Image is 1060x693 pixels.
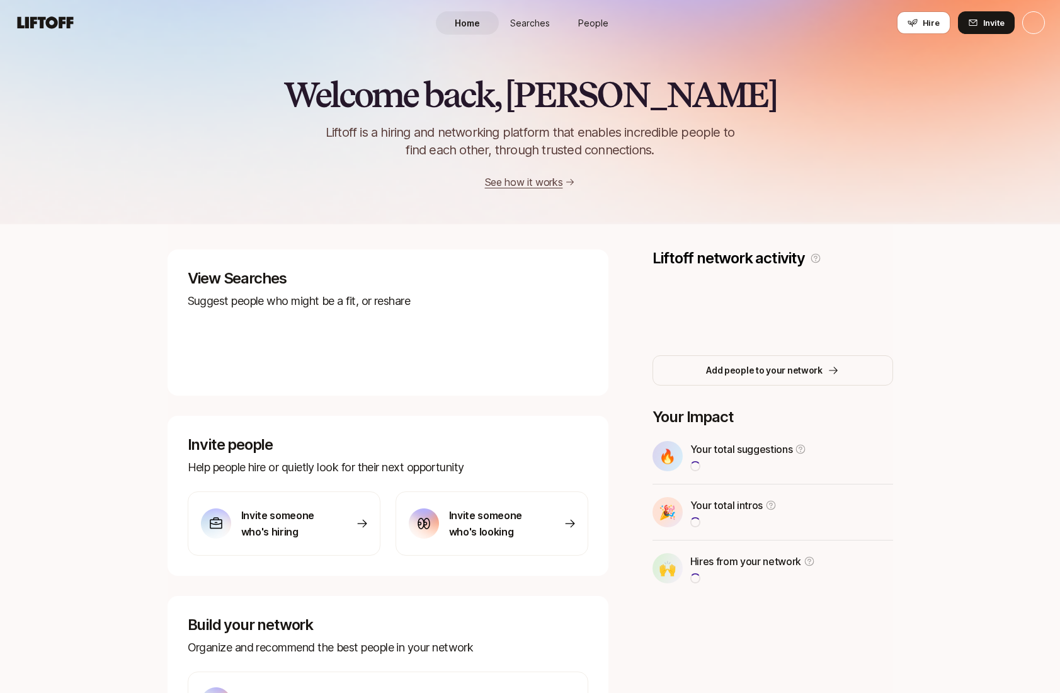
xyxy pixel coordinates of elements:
[188,616,588,634] p: Build your network
[653,497,683,527] div: 🎉
[578,16,608,30] span: People
[690,553,802,570] p: Hires from your network
[653,408,893,426] p: Your Impact
[485,176,563,188] a: See how it works
[653,441,683,471] div: 🔥
[690,441,793,457] p: Your total suggestions
[188,436,588,454] p: Invite people
[241,507,329,540] p: Invite someone who's hiring
[923,16,940,29] span: Hire
[188,639,588,656] p: Organize and recommend the best people in your network
[653,553,683,583] div: 🙌
[690,497,763,513] p: Your total intros
[499,11,562,35] a: Searches
[188,292,588,310] p: Suggest people who might be a fit, or reshare
[653,249,805,267] p: Liftoff network activity
[305,123,756,159] p: Liftoff is a hiring and networking platform that enables incredible people to find each other, th...
[436,11,499,35] a: Home
[188,270,588,287] p: View Searches
[983,16,1005,29] span: Invite
[188,459,588,476] p: Help people hire or quietly look for their next opportunity
[510,16,550,30] span: Searches
[958,11,1015,34] button: Invite
[653,355,893,386] button: Add people to your network
[449,507,537,540] p: Invite someone who's looking
[562,11,625,35] a: People
[897,11,950,34] button: Hire
[283,76,777,113] h2: Welcome back, [PERSON_NAME]
[455,16,480,30] span: Home
[706,363,823,378] p: Add people to your network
